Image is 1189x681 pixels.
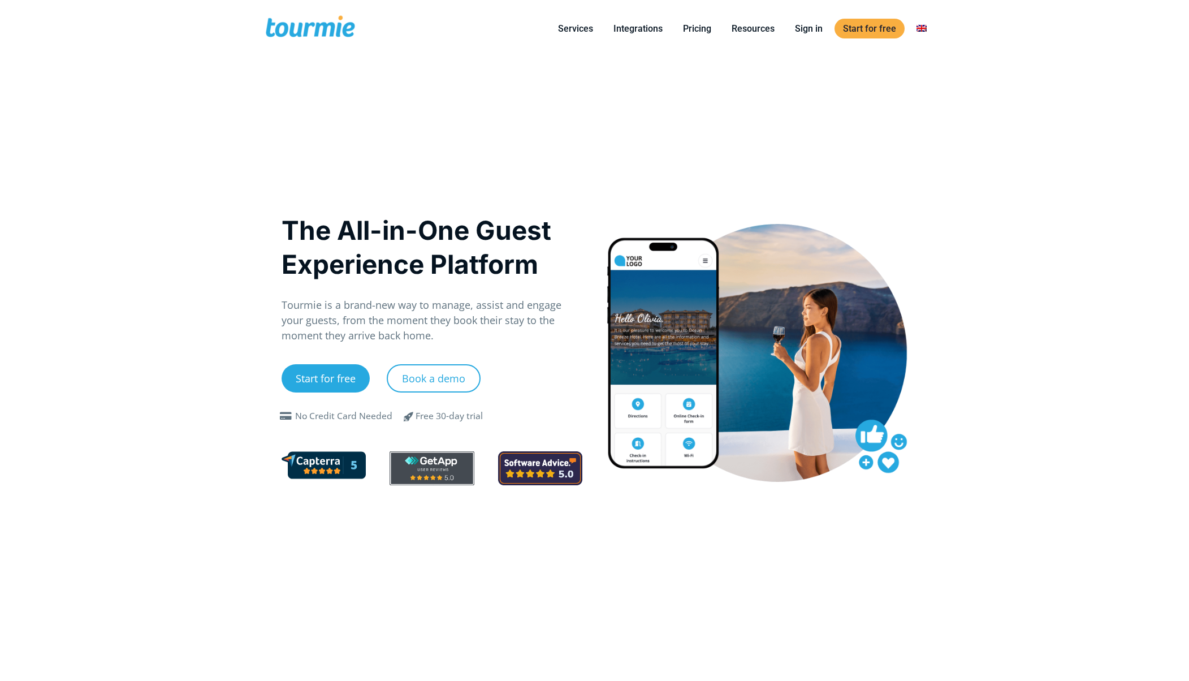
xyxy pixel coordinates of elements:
a: Services [550,21,602,36]
a: Pricing [675,21,720,36]
a: Start for free [835,19,905,38]
span:  [277,412,295,421]
a: Integrations [605,21,671,36]
span:  [395,410,422,423]
p: Tourmie is a brand-new way to manage, assist and engage your guests, from the moment they book th... [282,298,583,343]
div: Free 30-day trial [416,410,483,423]
a: Resources [723,21,783,36]
a: Book a demo [387,364,481,393]
a: Sign in [786,21,831,36]
h1: The All-in-One Guest Experience Platform [282,213,583,281]
a: Start for free [282,364,370,393]
div: No Credit Card Needed [295,410,392,423]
